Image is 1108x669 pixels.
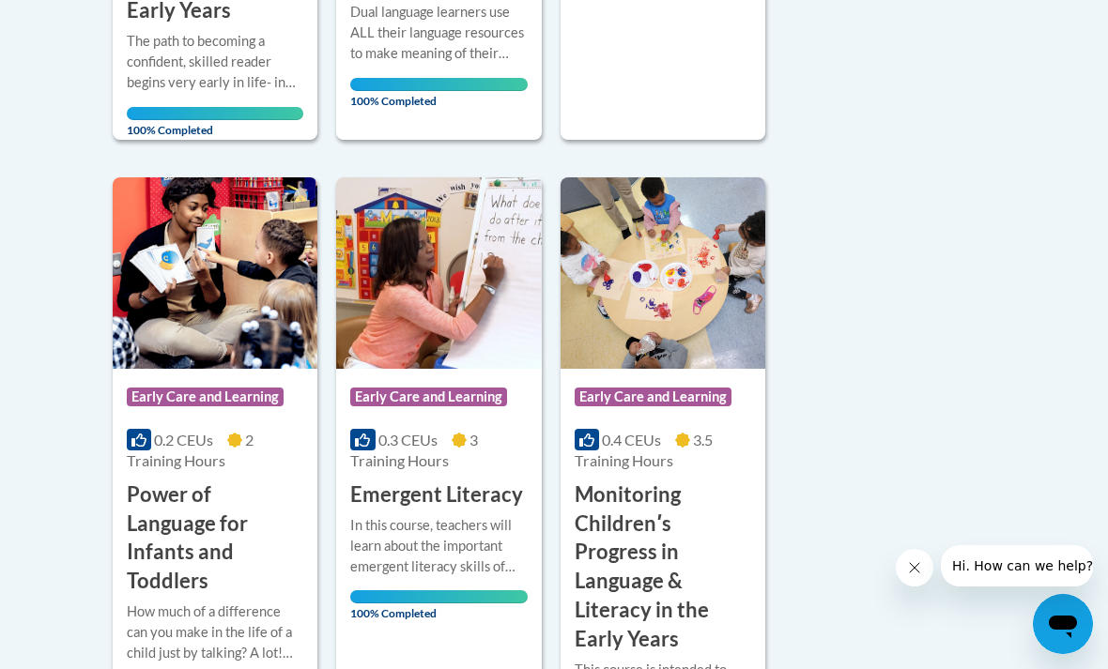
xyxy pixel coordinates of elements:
[336,177,541,369] img: Course Logo
[896,549,933,586] iframe: Close message
[127,107,303,137] span: 100% Completed
[350,515,527,577] div: In this course, teachers will learn about the important emergent literacy skills of phonemic awar...
[575,388,731,406] span: Early Care and Learning
[561,177,765,369] img: Course Logo
[602,431,661,449] span: 0.4 CEUs
[127,31,303,93] div: The path to becoming a confident, skilled reader begins very early in life- in fact, even before ...
[575,480,751,654] h3: Monitoring Childrenʹs Progress in Language & Literacy in the Early Years
[113,177,317,369] img: Course Logo
[350,431,477,469] span: 3 Training Hours
[127,107,303,120] div: Your progress
[575,431,713,469] span: 3.5 Training Hours
[378,431,438,449] span: 0.3 CEUs
[1033,594,1093,654] iframe: Button to launch messaging window
[350,388,507,406] span: Early Care and Learning
[127,388,284,406] span: Early Care and Learning
[350,78,527,91] div: Your progress
[127,480,303,596] h3: Power of Language for Infants and Toddlers
[350,2,527,64] div: Dual language learners use ALL their language resources to make meaning of their world and the ne...
[154,431,213,449] span: 0.2 CEUs
[350,590,527,620] span: 100% Completed
[941,545,1093,586] iframe: Message from company
[127,431,254,469] span: 2 Training Hours
[127,601,303,663] div: How much of a difference can you make in the life of a child just by talking? A lot! You can help...
[350,78,527,108] span: 100% Completed
[350,480,523,509] h3: Emergent Literacy
[350,590,527,603] div: Your progress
